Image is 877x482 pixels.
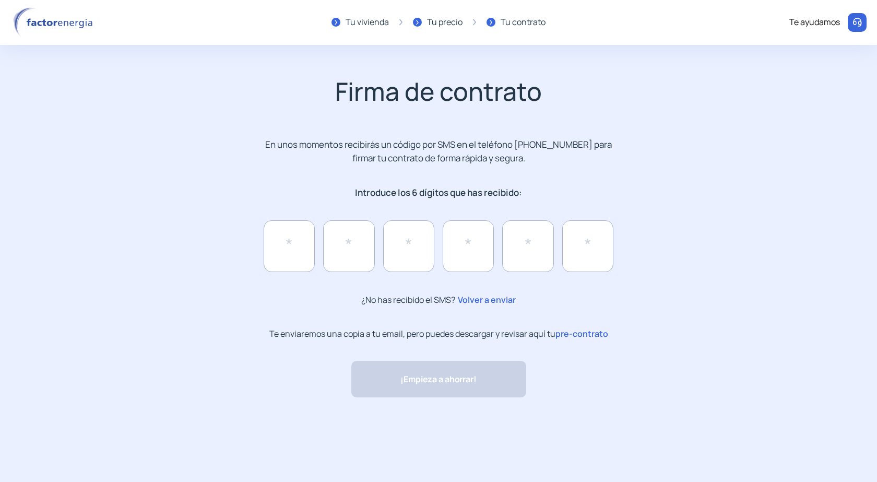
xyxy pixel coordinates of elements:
[789,16,840,29] div: Te ayudamos
[351,361,526,397] button: ¡Empieza a ahorrar!
[361,293,516,307] p: ¿No has recibido el SMS?
[555,328,608,339] span: pre-contrato
[178,76,699,107] h2: Firma de contrato
[269,328,608,340] p: Te enviaremos una copia a tu email, pero puedes descargar y revisar aquí tu
[455,293,516,307] span: Volver a enviar
[10,7,99,38] img: logo factor
[346,16,389,29] div: Tu vivienda
[400,373,476,386] span: ¡Empieza a ahorrar!
[256,138,621,165] p: En unos momentos recibirás un código por SMS en el teléfono [PHONE_NUMBER] para firmar tu contrat...
[852,17,862,28] img: llamar
[501,16,546,29] div: Tu contrato
[256,186,621,199] p: Introduce los 6 dígitos que has recibido:
[427,16,463,29] div: Tu precio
